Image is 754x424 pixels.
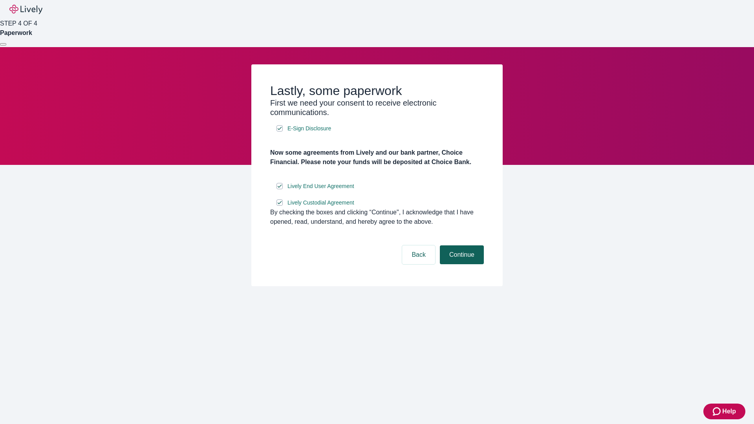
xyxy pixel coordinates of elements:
div: By checking the boxes and clicking “Continue", I acknowledge that I have opened, read, understand... [270,208,484,227]
h3: First we need your consent to receive electronic communications. [270,98,484,117]
button: Zendesk support iconHelp [703,404,745,419]
img: Lively [9,5,42,14]
svg: Zendesk support icon [713,407,722,416]
button: Back [402,245,435,264]
a: e-sign disclosure document [286,181,356,191]
span: E-Sign Disclosure [287,124,331,133]
a: e-sign disclosure document [286,198,356,208]
button: Continue [440,245,484,264]
a: e-sign disclosure document [286,124,333,133]
h2: Lastly, some paperwork [270,83,484,98]
span: Lively Custodial Agreement [287,199,354,207]
span: Help [722,407,736,416]
span: Lively End User Agreement [287,182,354,190]
h4: Now some agreements from Lively and our bank partner, Choice Financial. Please note your funds wi... [270,148,484,167]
